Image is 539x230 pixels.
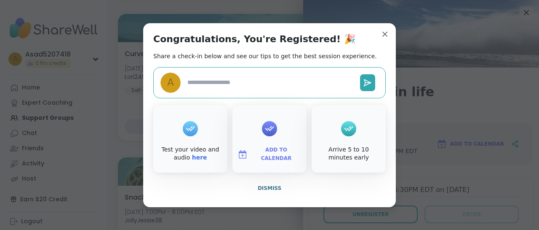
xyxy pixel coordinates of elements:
span: Dismiss [258,185,281,191]
h1: Congratulations, You're Registered! 🎉 [153,33,355,45]
div: Arrive 5 to 10 minutes early [313,146,384,162]
span: A [167,75,174,90]
button: Add to Calendar [234,146,305,163]
span: Add to Calendar [251,146,302,162]
button: Dismiss [153,179,386,197]
a: here [192,154,207,161]
img: ShareWell Logomark [237,149,248,160]
h2: Share a check-in below and see our tips to get the best session experience. [153,52,377,60]
div: Test your video and audio [155,146,226,162]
